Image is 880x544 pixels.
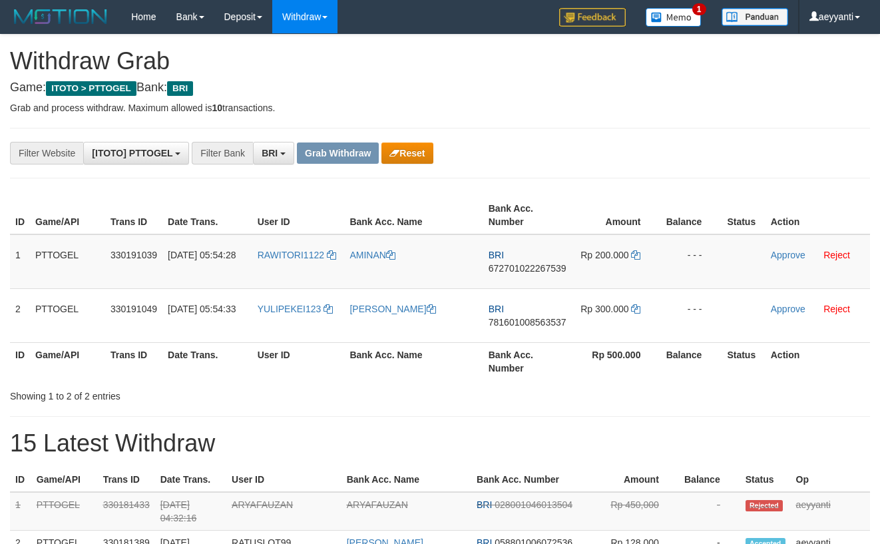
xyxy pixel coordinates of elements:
[30,234,105,289] td: PTTOGEL
[344,342,483,380] th: Bank Acc. Name
[226,492,341,531] td: ARYAFAUZAN
[253,142,294,164] button: BRI
[10,342,30,380] th: ID
[192,142,253,164] div: Filter Bank
[791,492,870,531] td: aeyyanti
[10,384,357,403] div: Showing 1 to 2 of 2 entries
[660,342,722,380] th: Balance
[162,196,252,234] th: Date Trans.
[297,142,379,164] button: Grab Withdraw
[10,81,870,95] h4: Game: Bank:
[660,234,722,289] td: - - -
[722,8,788,26] img: panduan.png
[347,499,408,510] a: ARYAFAUZAN
[31,492,98,531] td: PTTOGEL
[98,492,155,531] td: 330181433
[477,499,492,510] span: BRI
[631,250,640,260] a: Copy 200000 to clipboard
[10,234,30,289] td: 1
[489,250,504,260] span: BRI
[155,467,226,492] th: Date Trans.
[258,304,322,314] span: YULIPEKEI123
[10,7,111,27] img: MOTION_logo.png
[168,250,236,260] span: [DATE] 05:54:28
[341,467,471,492] th: Bank Acc. Name
[30,196,105,234] th: Game/API
[98,467,155,492] th: Trans ID
[30,342,105,380] th: Game/API
[572,342,661,380] th: Rp 500.000
[572,196,661,234] th: Amount
[766,196,870,234] th: Action
[105,196,162,234] th: Trans ID
[10,196,30,234] th: ID
[349,250,395,260] a: AMINAN
[258,250,324,260] span: RAWITORI1122
[766,342,870,380] th: Action
[580,250,628,260] span: Rp 200.000
[746,500,783,511] span: Rejected
[10,142,83,164] div: Filter Website
[110,304,157,314] span: 330191049
[483,196,572,234] th: Bank Acc. Number
[105,342,162,380] th: Trans ID
[599,492,679,531] td: Rp 450,000
[167,81,193,96] span: BRI
[580,304,628,314] span: Rp 300.000
[679,467,740,492] th: Balance
[349,304,435,314] a: [PERSON_NAME]
[489,263,566,274] span: Copy 672701022267539 to clipboard
[381,142,433,164] button: Reset
[252,196,345,234] th: User ID
[344,196,483,234] th: Bank Acc. Name
[258,250,336,260] a: RAWITORI1122
[771,250,805,260] a: Approve
[10,101,870,115] p: Grab and process withdraw. Maximum allowed is transactions.
[740,467,791,492] th: Status
[10,430,870,457] h1: 15 Latest Withdraw
[599,467,679,492] th: Amount
[258,304,333,314] a: YULIPEKEI123
[10,288,30,342] td: 2
[771,304,805,314] a: Approve
[823,250,850,260] a: Reject
[495,499,572,510] span: Copy 028001046013504 to clipboard
[92,148,172,158] span: [ITOTO] PTTOGEL
[559,8,626,27] img: Feedback.jpg
[631,304,640,314] a: Copy 300000 to clipboard
[679,492,740,531] td: -
[83,142,189,164] button: [ITOTO] PTTOGEL
[110,250,157,260] span: 330191039
[660,288,722,342] td: - - -
[10,492,31,531] td: 1
[489,304,504,314] span: BRI
[30,288,105,342] td: PTTOGEL
[46,81,136,96] span: ITOTO > PTTOGEL
[155,492,226,531] td: [DATE] 04:32:16
[722,196,765,234] th: Status
[252,342,345,380] th: User ID
[262,148,278,158] span: BRI
[226,467,341,492] th: User ID
[791,467,870,492] th: Op
[10,48,870,75] h1: Withdraw Grab
[692,3,706,15] span: 1
[168,304,236,314] span: [DATE] 05:54:33
[660,196,722,234] th: Balance
[823,304,850,314] a: Reject
[646,8,702,27] img: Button%20Memo.svg
[722,342,765,380] th: Status
[31,467,98,492] th: Game/API
[471,467,599,492] th: Bank Acc. Number
[212,103,222,113] strong: 10
[483,342,572,380] th: Bank Acc. Number
[10,467,31,492] th: ID
[489,317,566,328] span: Copy 781601008563537 to clipboard
[162,342,252,380] th: Date Trans.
